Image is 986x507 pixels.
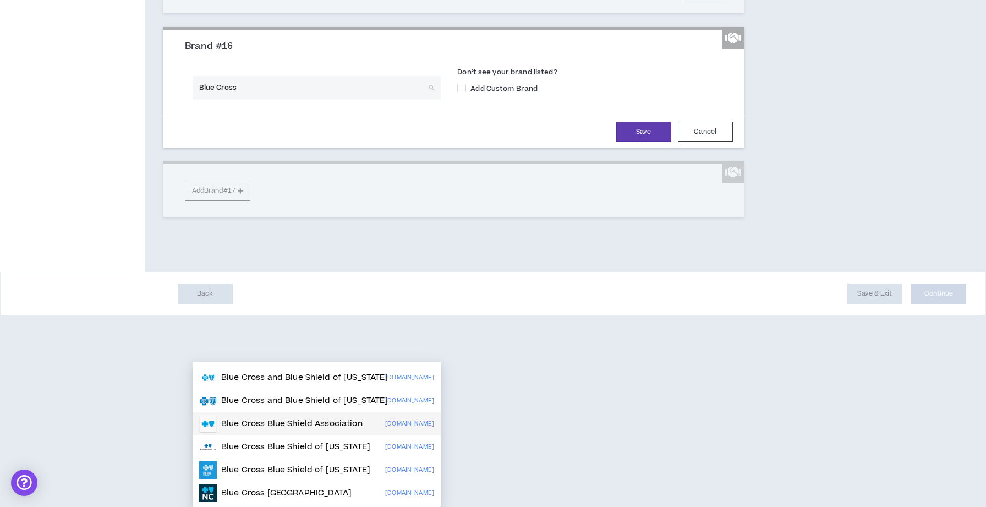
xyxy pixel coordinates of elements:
p: Blue Cross Blue Shield of [US_STATE] [221,465,370,476]
img: bcbsm.com [199,461,217,479]
img: bcbs.com [199,415,217,433]
span: Add Custom Brand [466,84,542,94]
button: Save [616,122,671,142]
p: Blue Cross Blue Shield Association [221,418,363,429]
p: Blue Cross and Blue Shield of [US_STATE] [221,395,388,406]
button: Back [178,284,233,304]
button: Continue [911,284,966,304]
p: Blue Cross Blue Shield of [US_STATE] [221,441,370,453]
button: Save & Exit [847,284,902,304]
img: bcbstx.com [199,392,217,410]
img: bluecrossma.org [199,438,217,456]
h3: Brand #16 [185,41,730,53]
button: Cancel [678,122,733,142]
img: bluecrossmn.com [199,369,217,386]
p: [DOMAIN_NAME] [385,487,434,499]
p: [DOMAIN_NAME] [385,464,434,476]
p: Blue Cross and Blue Shield of [US_STATE] [221,372,388,383]
p: [DOMAIN_NAME] [385,441,434,453]
p: [DOMAIN_NAME] [385,395,434,407]
img: bluecrossnc.com [199,484,217,502]
label: Don’t see your brand listed? [457,67,730,81]
p: [DOMAIN_NAME] [385,418,434,430]
div: Open Intercom Messenger [11,470,37,496]
p: Blue Cross [GEOGRAPHIC_DATA] [221,488,352,499]
p: [DOMAIN_NAME] [385,372,434,384]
